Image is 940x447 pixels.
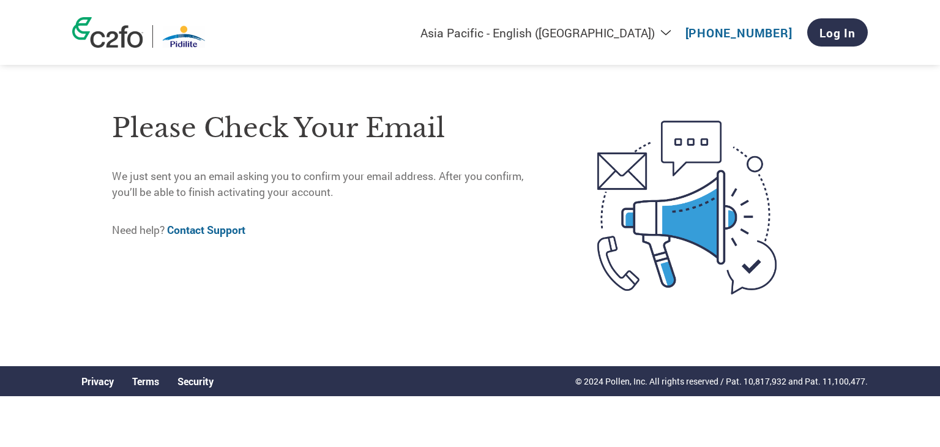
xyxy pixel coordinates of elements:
[177,375,214,388] a: Security
[112,222,546,238] p: Need help?
[72,17,143,48] img: c2fo logo
[162,25,205,48] img: Pidilite Industries
[112,168,546,201] p: We just sent you an email asking you to confirm your email address. After you confirm, you’ll be ...
[685,25,793,40] a: [PHONE_NUMBER]
[132,375,159,388] a: Terms
[546,99,828,317] img: open-email
[167,223,245,237] a: Contact Support
[81,375,114,388] a: Privacy
[807,18,868,47] a: Log In
[112,108,546,148] h1: Please check your email
[575,375,868,388] p: © 2024 Pollen, Inc. All rights reserved / Pat. 10,817,932 and Pat. 11,100,477.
